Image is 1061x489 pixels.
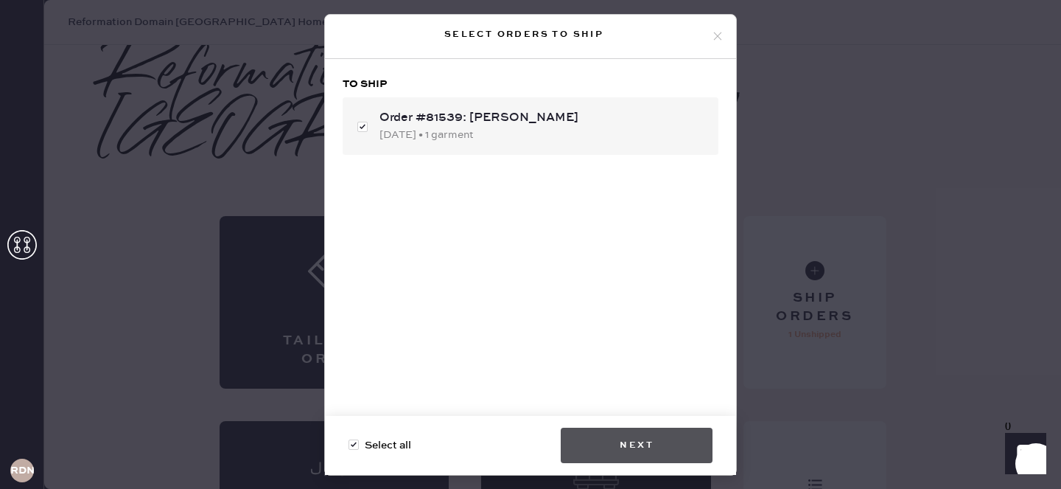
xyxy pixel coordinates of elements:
iframe: Front Chat [991,423,1054,486]
span: Select all [365,437,411,454]
button: Next [561,428,712,463]
h3: To ship [343,77,718,91]
div: Order #81539: [PERSON_NAME] [379,109,707,127]
div: [DATE] • 1 garment [379,127,707,143]
div: Select orders to ship [337,26,711,44]
h3: RDNA [10,465,34,476]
